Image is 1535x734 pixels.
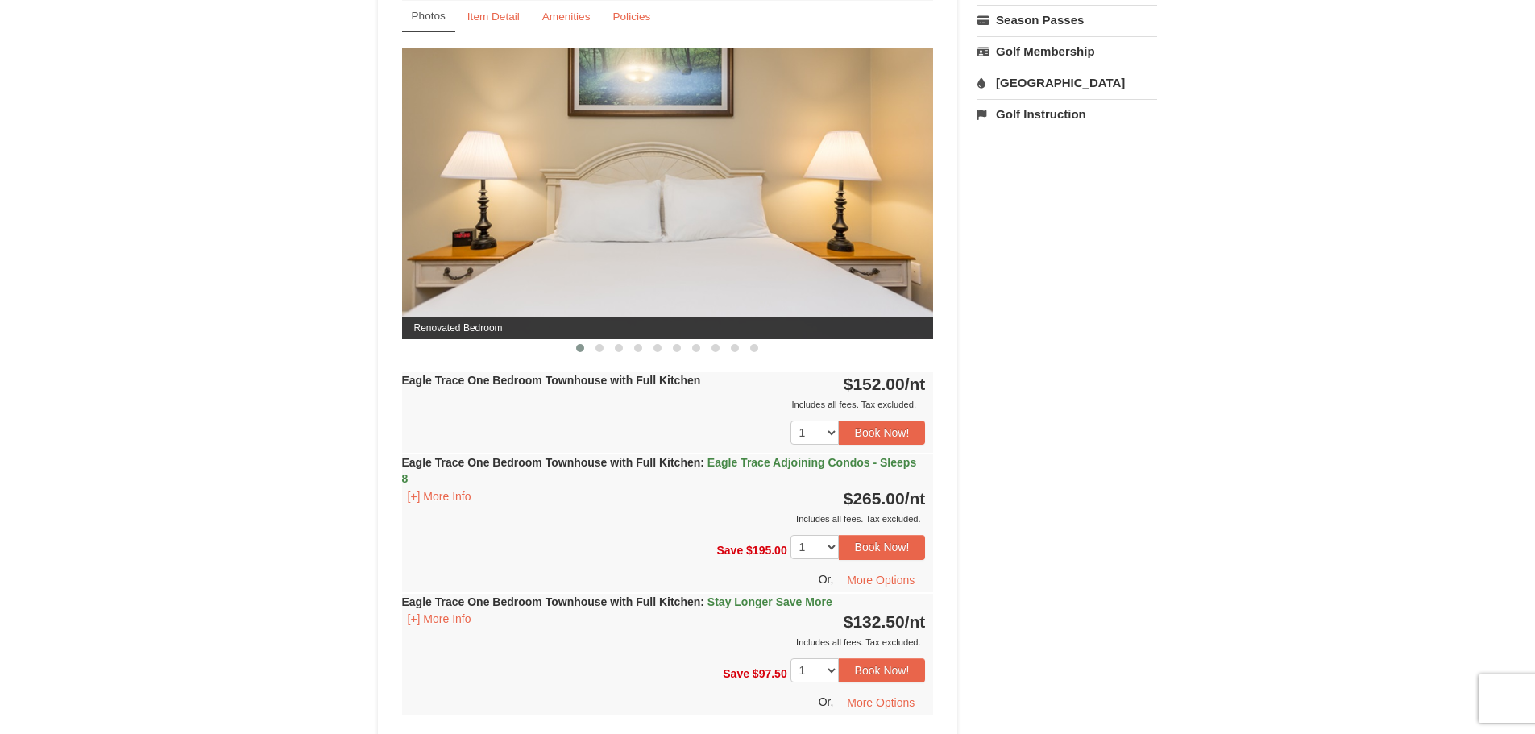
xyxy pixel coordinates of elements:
button: More Options [836,690,925,715]
a: Golf Membership [977,36,1157,66]
div: Includes all fees. Tax excluded. [402,634,926,650]
a: [GEOGRAPHIC_DATA] [977,68,1157,97]
span: Renovated Bedroom [402,317,934,339]
span: Save [723,666,749,679]
a: Item Detail [457,1,530,32]
small: Amenities [542,10,591,23]
strong: $152.00 [844,375,926,393]
div: Includes all fees. Tax excluded. [402,511,926,527]
span: Or, [819,695,834,708]
span: /nt [905,612,926,631]
span: /nt [905,375,926,393]
strong: Eagle Trace One Bedroom Townhouse with Full Kitchen [402,456,917,485]
button: Book Now! [839,421,926,445]
small: Item Detail [467,10,520,23]
small: Policies [612,10,650,23]
span: $195.00 [746,544,787,557]
a: Golf Instruction [977,99,1157,129]
strong: Eagle Trace One Bedroom Townhouse with Full Kitchen [402,374,701,387]
img: Renovated Bedroom [402,48,934,338]
small: Photos [412,10,446,22]
strong: Eagle Trace One Bedroom Townhouse with Full Kitchen [402,595,832,608]
span: Save [716,544,743,557]
a: Policies [602,1,661,32]
button: [+] More Info [402,610,477,628]
span: /nt [905,489,926,508]
span: $132.50 [844,612,905,631]
button: [+] More Info [402,487,477,505]
button: Book Now! [839,535,926,559]
div: Includes all fees. Tax excluded. [402,396,926,413]
span: : [700,456,704,469]
span: : [700,595,704,608]
span: $97.50 [753,666,787,679]
a: Photos [402,1,455,32]
button: Book Now! [839,658,926,682]
a: Season Passes [977,5,1157,35]
button: More Options [836,568,925,592]
span: Stay Longer Save More [707,595,832,608]
span: Or, [819,572,834,585]
span: $265.00 [844,489,905,508]
a: Amenities [532,1,601,32]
